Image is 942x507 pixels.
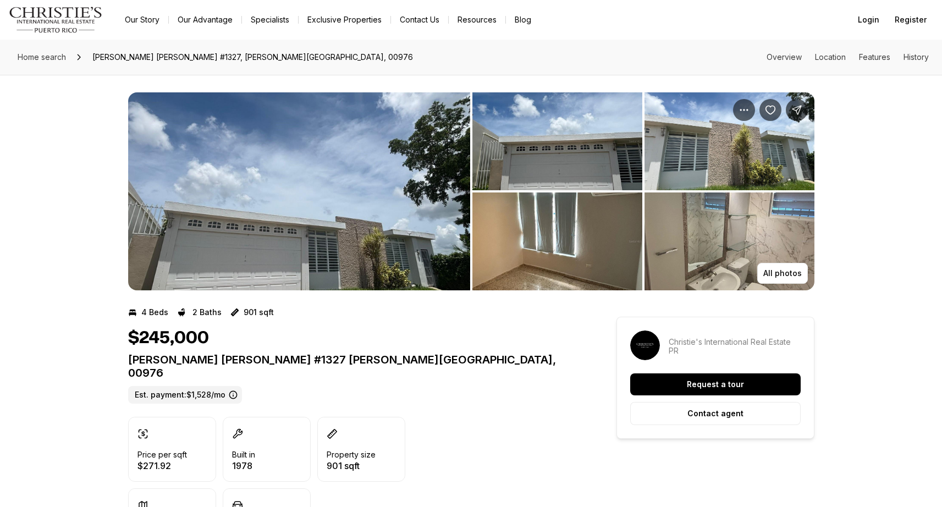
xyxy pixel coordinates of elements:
p: 2 Baths [192,308,222,317]
span: Home search [18,52,66,62]
p: 901 sqft [327,461,376,470]
button: View image gallery [644,92,814,190]
label: Est. payment: $1,528/mo [128,386,242,404]
a: Skip to: Features [859,52,890,62]
button: Request a tour [630,373,801,395]
button: Property options [733,99,755,121]
button: Share Property: Camelia CAMELIA #1327 [786,99,808,121]
a: Blog [506,12,540,27]
p: Property size [327,450,376,459]
button: Login [851,9,886,31]
a: Our Advantage [169,12,241,27]
button: Register [888,9,933,31]
p: All photos [763,269,802,278]
a: Skip to: Overview [767,52,802,62]
a: Home search [13,48,70,66]
p: 1978 [232,461,255,470]
a: Specialists [242,12,298,27]
p: 901 sqft [244,308,274,317]
button: All photos [757,263,808,284]
button: View image gallery [472,192,642,290]
span: [PERSON_NAME] [PERSON_NAME] #1327, [PERSON_NAME][GEOGRAPHIC_DATA], 00976 [88,48,417,66]
button: View image gallery [128,92,470,290]
img: logo [9,7,103,33]
a: Exclusive Properties [299,12,390,27]
a: Resources [449,12,505,27]
li: 2 of 7 [472,92,814,290]
h1: $245,000 [128,328,209,349]
a: Skip to: History [904,52,929,62]
p: Christie's International Real Estate PR [669,338,801,355]
p: Price per sqft [137,450,187,459]
p: $271.92 [137,461,187,470]
span: Login [858,15,879,24]
a: Our Story [116,12,168,27]
p: Contact agent [687,409,743,418]
button: Save Property: Camelia CAMELIA #1327 [759,99,781,121]
span: Register [895,15,927,24]
p: Request a tour [687,380,744,389]
button: Contact agent [630,402,801,425]
nav: Page section menu [767,53,929,62]
p: [PERSON_NAME] [PERSON_NAME] #1327 [PERSON_NAME][GEOGRAPHIC_DATA], 00976 [128,353,577,379]
li: 1 of 7 [128,92,470,290]
button: Contact Us [391,12,448,27]
button: View image gallery [644,192,814,290]
button: View image gallery [472,92,642,190]
div: Listing Photos [128,92,814,290]
p: 4 Beds [141,308,168,317]
a: Skip to: Location [815,52,846,62]
p: Built in [232,450,255,459]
